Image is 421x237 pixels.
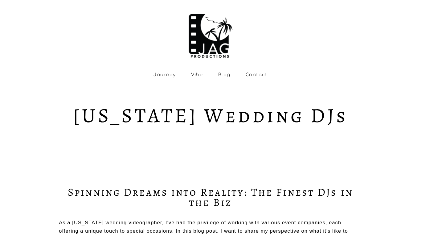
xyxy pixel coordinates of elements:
a: Journey [153,72,176,77]
a: Blog [218,72,231,77]
h2: Spinning Dreams into Reality: The Finest DJs in the Biz [59,187,362,207]
a: Contact [246,72,268,77]
img: NJ Wedding Videographer | JAG Productions [186,8,235,60]
h1: [US_STATE] Wedding DJs [59,106,362,126]
a: Vibe [191,72,203,77]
